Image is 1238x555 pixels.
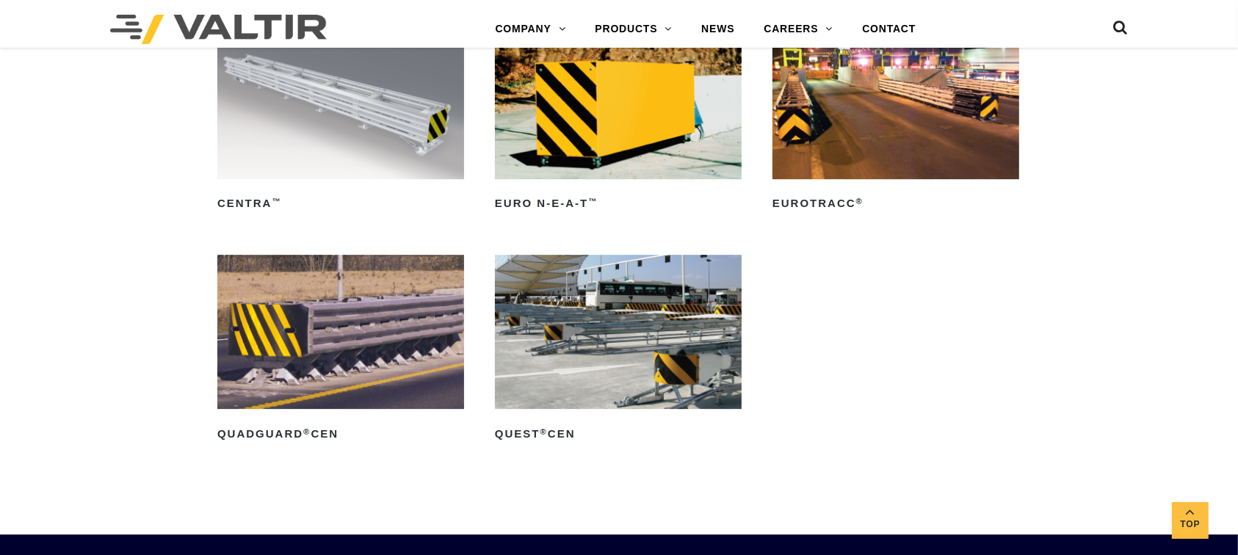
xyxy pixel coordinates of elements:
[217,192,464,216] h2: CENTRA
[847,15,930,44] a: CONTACT
[217,24,464,215] a: CENTRA™
[1172,517,1209,534] span: Top
[495,255,742,446] a: QUEST®CEN
[110,15,327,44] img: Valtir
[495,24,742,215] a: Euro N-E-A-T™
[540,427,548,436] sup: ®
[772,192,1019,216] h2: EuroTRACC
[772,24,1019,215] a: EuroTRACC®
[687,15,749,44] a: NEWS
[217,422,464,446] h2: QuadGuard CEN
[217,255,464,446] a: QuadGuard®CEN
[588,197,598,206] sup: ™
[481,15,581,44] a: COMPANY
[580,15,687,44] a: PRODUCTS
[272,197,281,206] sup: ™
[495,422,742,446] h2: QUEST CEN
[856,197,864,206] sup: ®
[1172,502,1209,539] a: Top
[495,192,742,216] h2: Euro N-E-A-T
[303,427,311,436] sup: ®
[749,15,847,44] a: CAREERS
